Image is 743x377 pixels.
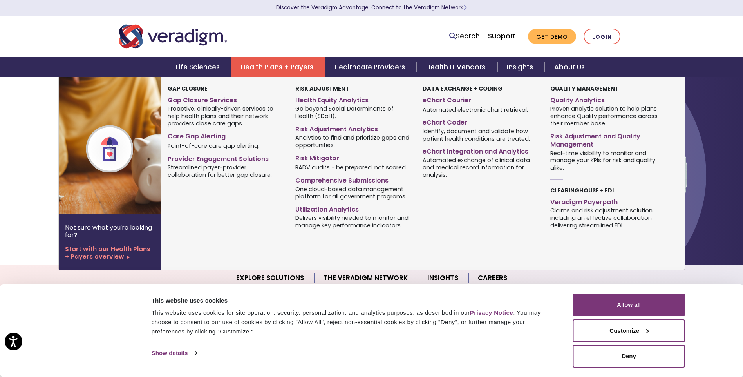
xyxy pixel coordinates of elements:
a: Provider Engagement Solutions [168,152,283,163]
p: Not sure what you're looking for? [65,224,155,239]
button: Customize [573,319,685,342]
a: Privacy Notice [470,309,513,316]
a: Risk Adjustment and Quality Management [550,129,666,149]
a: Health IT Vendors [417,57,497,77]
a: Risk Adjustment Analytics [295,122,411,134]
strong: Quality Management [550,85,619,92]
a: Risk Mitigator [295,151,411,163]
a: Veradigm Payerpath [550,195,666,207]
div: This website uses cookies for site operation, security, personalization, and analytics purposes, ... [152,308,555,336]
span: Proactive, clinically-driven services to help health plans and their network providers close care... [168,105,283,127]
strong: Risk Adjustment [295,85,349,92]
a: Care Gap Alerting [168,129,283,141]
a: Explore Solutions [227,268,314,288]
span: One cloud-based data management platform for all government programs. [295,185,411,200]
span: Point-of-care care gap alerting. [168,142,259,150]
a: Health Equity Analytics [295,93,411,105]
a: Life Sciences [166,57,231,77]
span: Automated exchange of clinical data and medical record information for analysis. [423,156,538,179]
a: Get Demo [528,29,576,44]
span: Proven analytic solution to help plans enhance Quality performance across their member base. [550,105,666,127]
strong: Clearinghouse + EDI [550,187,614,194]
a: Start with our Health Plans + Payers overview [65,245,155,260]
div: This website uses cookies [152,296,555,305]
span: Automated electronic chart retrieval. [423,105,528,113]
a: Comprehensive Submissions [295,174,411,185]
a: Login [584,29,620,45]
span: Delivers visibility needed to monitor and manage key performance indicators. [295,214,411,229]
img: Health Plan Payers [59,77,185,214]
img: Veradigm logo [119,24,227,49]
a: Insights [418,268,468,288]
strong: Gap Closure [168,85,208,92]
a: Gap Closure Services [168,93,283,105]
span: Streamlined payer-provider collaboration for better gap closure. [168,163,283,179]
a: Show details [152,347,197,359]
span: RADV audits - be prepared, not scared. [295,163,407,171]
strong: Data Exchange + Coding [423,85,503,92]
a: Discover the Veradigm Advantage: Connect to the Veradigm NetworkLearn More [276,4,467,11]
a: Health Plans + Payers [231,57,325,77]
a: eChart Coder [423,116,538,127]
a: Quality Analytics [550,93,666,105]
span: Claims and risk adjustment solution including an effective collaboration delivering streamlined EDI. [550,207,666,229]
a: eChart Integration and Analytics [423,145,538,156]
a: Healthcare Providers [325,57,417,77]
a: eChart Courier [423,93,538,105]
button: Deny [573,345,685,368]
a: About Us [545,57,594,77]
span: Real-time visibility to monitor and manage your KPIs for risk and quality alike. [550,149,666,172]
a: Support [488,31,515,41]
span: Analytics to find and prioritize gaps and opportunities. [295,134,411,149]
span: Go beyond Social Determinants of Health (SDoH). [295,105,411,120]
span: Learn More [463,4,467,11]
a: Search [449,31,480,42]
a: Utilization Analytics [295,203,411,214]
a: The Veradigm Network [314,268,418,288]
a: Insights [497,57,545,77]
a: Careers [468,268,517,288]
span: Identify, document and validate how patient health conditions are treated. [423,127,538,142]
iframe: Drift Chat Widget [593,321,734,368]
button: Allow all [573,294,685,316]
